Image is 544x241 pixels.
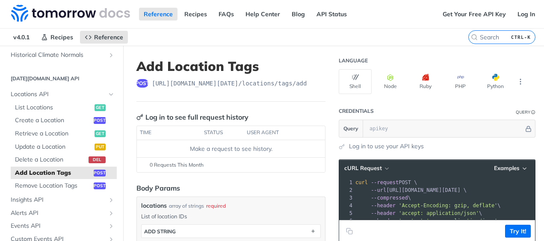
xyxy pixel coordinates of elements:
img: Tomorrow.io Weather API Docs [11,5,130,22]
span: List Locations [15,103,92,112]
span: Examples [494,165,520,172]
a: Create a Locationpost [11,114,117,127]
button: Python [479,69,512,94]
th: time [137,126,201,140]
span: Delete a Location [15,156,86,164]
p: List of location IDs [141,212,321,220]
span: post [94,182,106,189]
button: Ruby [409,69,442,94]
button: Show subpages for Alerts API [108,210,115,217]
span: Insights API [11,196,106,204]
button: Hide [524,124,533,133]
span: locations [141,201,167,210]
span: v4.0.1 [9,31,34,44]
button: Copy to clipboard [343,225,355,238]
div: 4 [339,202,354,209]
span: put [95,144,106,150]
button: cURL Request [341,164,391,173]
a: Insights APIShow subpages for Insights API [6,194,117,206]
button: Shell [339,69,372,94]
button: Show subpages for Historical Climate Normals [108,52,115,59]
svg: Key [136,114,143,120]
span: \ [355,195,411,201]
span: 'content-type: application/json' [399,218,497,224]
div: 2 [339,186,354,194]
a: Get Your Free API Key [438,8,511,21]
span: Recipes [50,33,73,41]
a: Log in to use your API keys [349,142,424,151]
a: Alerts APIShow subpages for Alerts API [6,207,117,220]
button: Examples [491,164,531,173]
span: --header [371,210,396,216]
div: 3 [339,194,354,202]
a: API Status [312,8,352,21]
div: Log in to see full request history [136,112,248,122]
button: Try It! [505,225,531,238]
div: QueryInformation [516,109,535,115]
span: 'Accept-Encoding: gzip, deflate' [399,203,497,209]
th: status [201,126,244,140]
button: PHP [444,69,477,94]
a: Retrieve a Locationget [11,127,117,140]
a: Add Location Tagspost [11,167,117,179]
a: Reference [80,31,128,44]
span: Update a Location [15,143,92,151]
div: 6 [339,217,354,225]
button: Query [339,120,363,137]
span: Add Location Tags [15,169,92,177]
a: Remove Location Tagspost [11,179,117,192]
span: post [94,170,106,176]
button: ADD string [142,225,320,238]
div: required [206,202,226,210]
button: Show subpages for Events API [108,223,115,229]
kbd: CTRL-K [509,33,533,41]
th: user agent [244,126,308,140]
button: Show subpages for Insights API [108,197,115,203]
span: \ [355,210,482,216]
svg: More ellipsis [517,78,524,85]
h2: [DATE][DOMAIN_NAME] API [6,75,117,82]
a: Recipes [36,31,78,44]
a: FAQs [214,8,239,21]
div: Body Params [136,183,180,193]
span: 0 Requests This Month [150,161,204,169]
a: Log In [513,8,540,21]
input: apikey [365,120,524,137]
a: Recipes [180,8,212,21]
span: post [136,79,148,88]
div: 5 [339,209,354,217]
button: Hide subpages for Locations API [108,91,115,98]
span: [URL][DOMAIN_NAME][DATE] \ [355,187,467,193]
span: Retrieve a Location [15,129,92,138]
div: Query [516,109,530,115]
span: Alerts API [11,209,106,217]
span: Historical Climate Normals [11,51,106,59]
span: Create a Location [15,116,92,125]
span: get [95,104,106,111]
div: Credentials [339,108,374,115]
a: Locations APIHide subpages for Locations API [6,88,117,101]
span: post [94,117,106,124]
span: Locations API [11,90,106,99]
button: More Languages [514,75,527,88]
span: Events API [11,222,106,230]
a: Update a Locationput [11,141,117,153]
span: Remove Location Tags [15,182,92,190]
svg: Search [471,34,478,41]
div: Language [339,57,368,64]
a: Blog [287,8,310,21]
div: ADD string [144,228,176,235]
a: Events APIShow subpages for Events API [6,220,117,232]
span: get [95,130,106,137]
span: cURL Request [344,165,382,172]
a: Reference [139,8,177,21]
h1: Add Location Tags [136,59,325,74]
span: --request [371,179,399,185]
a: Delete a Locationdel [11,153,117,166]
span: --header [371,218,396,224]
span: Query [343,125,358,132]
a: List Locationsget [11,101,117,114]
span: 'accept: application/json' [399,210,479,216]
span: \ [355,203,501,209]
span: del [89,156,106,163]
